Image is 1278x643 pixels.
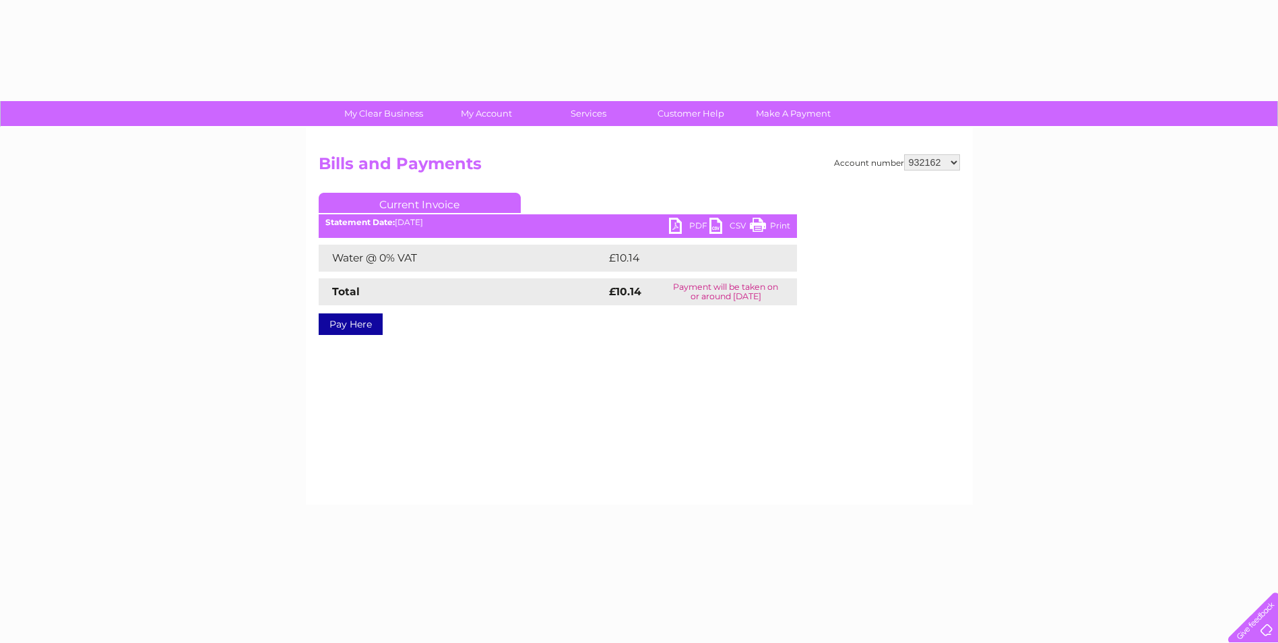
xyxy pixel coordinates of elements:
a: CSV [709,218,750,237]
b: Statement Date: [325,217,395,227]
a: Make A Payment [738,101,849,126]
a: Services [533,101,644,126]
strong: £10.14 [609,285,641,298]
div: Account number [834,154,960,171]
a: Print [750,218,790,237]
a: Customer Help [635,101,746,126]
div: [DATE] [319,218,797,227]
a: PDF [669,218,709,237]
h2: Bills and Payments [319,154,960,180]
a: My Clear Business [328,101,439,126]
a: Pay Here [319,313,383,335]
td: Water @ 0% VAT [319,245,606,272]
td: Payment will be taken on or around [DATE] [655,278,796,305]
a: My Account [430,101,542,126]
strong: Total [332,285,360,298]
a: Current Invoice [319,193,521,213]
td: £10.14 [606,245,767,272]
